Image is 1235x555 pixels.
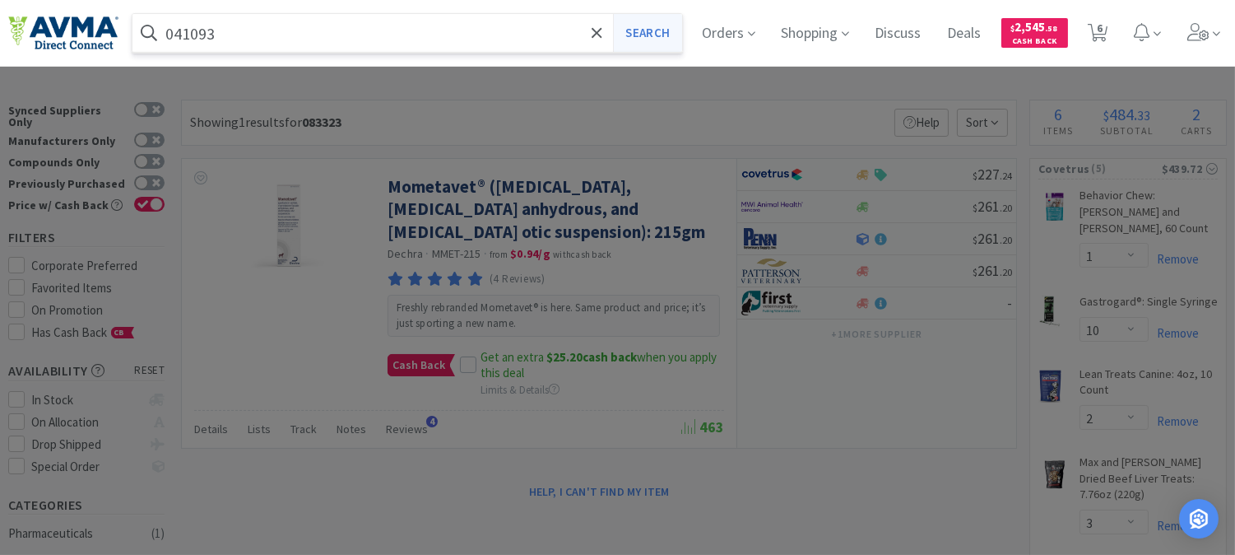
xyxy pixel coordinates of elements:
span: . 58 [1046,23,1058,34]
button: Search [613,14,681,52]
a: Deals [941,26,988,41]
img: e4e33dab9f054f5782a47901c742baa9_102.png [8,16,118,50]
div: Open Intercom Messenger [1179,499,1219,539]
a: Discuss [869,26,928,41]
span: 2,545 [1011,19,1058,35]
a: 6 [1081,28,1115,43]
a: $2,545.58Cash Back [1001,11,1068,55]
span: $ [1011,23,1015,34]
span: Cash Back [1011,37,1058,48]
input: Search by item, sku, manufacturer, ingredient, size... [132,14,682,52]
